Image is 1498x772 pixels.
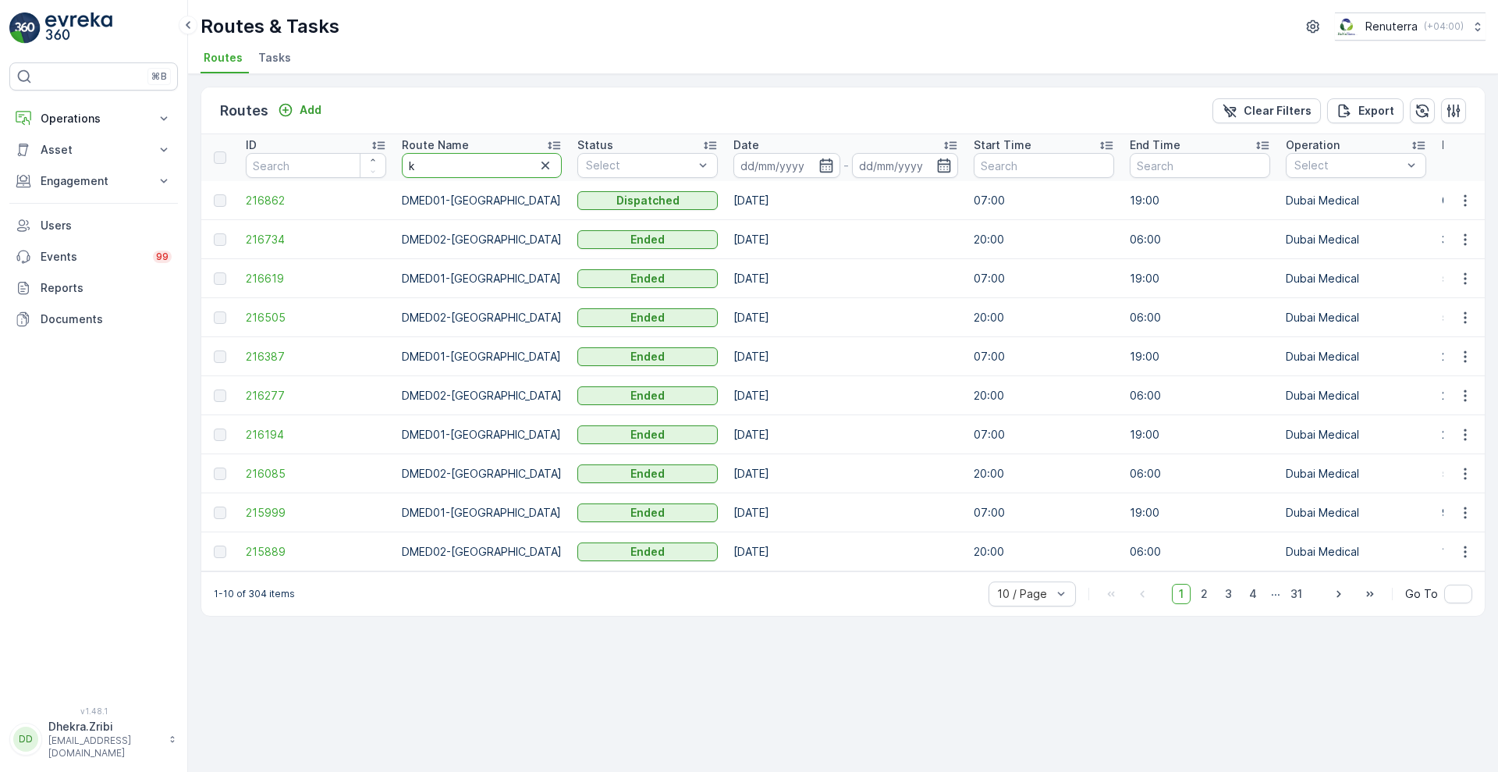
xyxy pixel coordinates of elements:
p: Operations [41,111,147,126]
button: Engagement [9,165,178,197]
td: 06:00 [1122,454,1278,493]
button: Clear Filters [1212,98,1321,123]
td: DMED01-[GEOGRAPHIC_DATA] [394,181,570,220]
img: logo_light-DOdMpM7g.png [45,12,112,44]
img: logo [9,12,41,44]
a: 216277 [246,388,386,404]
p: 1-10 of 304 items [214,588,295,600]
button: Asset [9,134,178,165]
p: Users [41,218,172,233]
input: Search [1130,153,1270,178]
p: Events [41,249,144,265]
span: Go To [1405,586,1438,602]
button: Ended [577,347,718,366]
td: [DATE] [726,181,966,220]
input: Search [402,153,562,178]
p: ⌘B [151,70,167,83]
td: DMED01-[GEOGRAPHIC_DATA] [394,415,570,454]
td: DMED02-[GEOGRAPHIC_DATA] [394,532,570,571]
span: 216085 [246,466,386,482]
td: [DATE] [726,532,966,571]
td: [DATE] [726,493,966,532]
td: 07:00 [966,181,1122,220]
button: Ended [577,464,718,483]
p: Clear Filters [1244,103,1312,119]
p: Ended [630,271,665,286]
div: Toggle Row Selected [214,546,226,558]
button: DDDhekra.Zribi[EMAIL_ADDRESS][DOMAIN_NAME] [9,719,178,760]
td: [DATE] [726,298,966,337]
button: Ended [577,230,718,249]
td: 19:00 [1122,337,1278,376]
td: [DATE] [726,337,966,376]
p: Route Name [402,137,469,153]
span: v 1.48.1 [9,706,178,716]
td: DMED01-[GEOGRAPHIC_DATA] [394,337,570,376]
td: [DATE] [726,259,966,298]
span: 216619 [246,271,386,286]
td: DMED02-[GEOGRAPHIC_DATA] [394,376,570,415]
p: Engagement [41,173,147,189]
td: Dubai Medical [1278,376,1434,415]
p: Select [1294,158,1402,173]
button: Operations [9,103,178,134]
td: 20:00 [966,454,1122,493]
a: 216194 [246,427,386,443]
p: Routes & Tasks [201,14,339,39]
td: 19:00 [1122,181,1278,220]
input: dd/mm/yyyy [852,153,959,178]
td: DMED02-[GEOGRAPHIC_DATA] [394,220,570,259]
p: Reports [41,280,172,296]
td: DMED02-[GEOGRAPHIC_DATA] [394,454,570,493]
td: 19:00 [1122,259,1278,298]
span: 216505 [246,310,386,326]
td: [DATE] [726,376,966,415]
span: 2 [1194,584,1215,604]
p: - [843,156,849,175]
td: Dubai Medical [1278,298,1434,337]
button: Ended [577,269,718,288]
p: ( +04:00 ) [1424,20,1464,33]
button: Dispatched [577,191,718,210]
div: Toggle Row Selected [214,468,226,480]
div: DD [13,727,38,752]
p: Asset [41,142,147,158]
a: 215999 [246,505,386,521]
p: ID [246,137,257,153]
p: Renuterra [1365,19,1418,34]
button: Ended [577,386,718,405]
a: 216734 [246,232,386,247]
div: Toggle Row Selected [214,311,226,324]
a: Users [9,210,178,241]
p: Start Time [974,137,1031,153]
p: Routes [220,100,268,122]
button: Add [272,101,328,119]
p: End Time [1130,137,1180,153]
td: Dubai Medical [1278,181,1434,220]
td: 19:00 [1122,493,1278,532]
input: Search [974,153,1114,178]
p: Dispatched [616,193,680,208]
a: 215889 [246,544,386,560]
a: Documents [9,304,178,335]
button: Ended [577,503,718,522]
div: Toggle Row Selected [214,390,226,402]
td: DMED01-[GEOGRAPHIC_DATA] [394,259,570,298]
button: Renuterra(+04:00) [1335,12,1486,41]
td: Dubai Medical [1278,532,1434,571]
div: Toggle Row Selected [214,350,226,363]
input: dd/mm/yyyy [733,153,840,178]
td: 06:00 [1122,532,1278,571]
a: 216387 [246,349,386,365]
p: Ended [630,232,665,247]
td: DMED01-[GEOGRAPHIC_DATA] [394,493,570,532]
td: 07:00 [966,415,1122,454]
a: 216862 [246,193,386,208]
span: 4 [1242,584,1264,604]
